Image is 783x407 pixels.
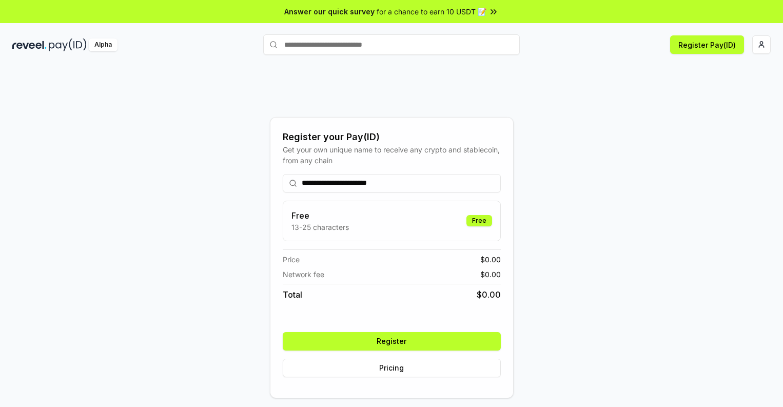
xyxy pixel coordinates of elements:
[12,38,47,51] img: reveel_dark
[283,130,501,144] div: Register your Pay(ID)
[283,359,501,377] button: Pricing
[466,215,492,226] div: Free
[283,288,302,301] span: Total
[283,254,300,265] span: Price
[480,254,501,265] span: $ 0.00
[291,222,349,232] p: 13-25 characters
[670,35,744,54] button: Register Pay(ID)
[283,144,501,166] div: Get your own unique name to receive any crypto and stablecoin, from any chain
[291,209,349,222] h3: Free
[480,269,501,280] span: $ 0.00
[283,332,501,351] button: Register
[89,38,118,51] div: Alpha
[477,288,501,301] span: $ 0.00
[284,6,375,17] span: Answer our quick survey
[283,269,324,280] span: Network fee
[377,6,486,17] span: for a chance to earn 10 USDT 📝
[49,38,87,51] img: pay_id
